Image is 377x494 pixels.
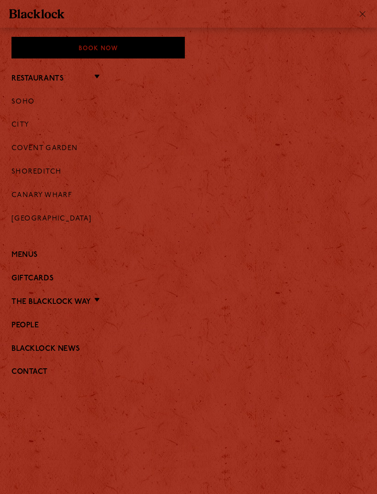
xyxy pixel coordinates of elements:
[11,145,78,153] a: Covent Garden
[11,121,29,129] a: City
[11,215,92,223] a: [GEOGRAPHIC_DATA]
[11,274,366,283] a: Giftcards
[11,345,366,354] a: Blacklock News
[11,192,72,200] a: Canary Wharf
[11,98,35,106] a: Soho
[11,168,62,176] a: Shoreditch
[11,37,185,58] div: Book Now
[11,251,366,260] a: Menus
[11,298,91,307] a: The Blacklock Way
[9,9,64,18] img: BL_Textured_Logo-footer-cropped.svg
[11,368,366,377] a: Contact
[11,75,63,83] a: Restaurants
[11,321,366,330] a: People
